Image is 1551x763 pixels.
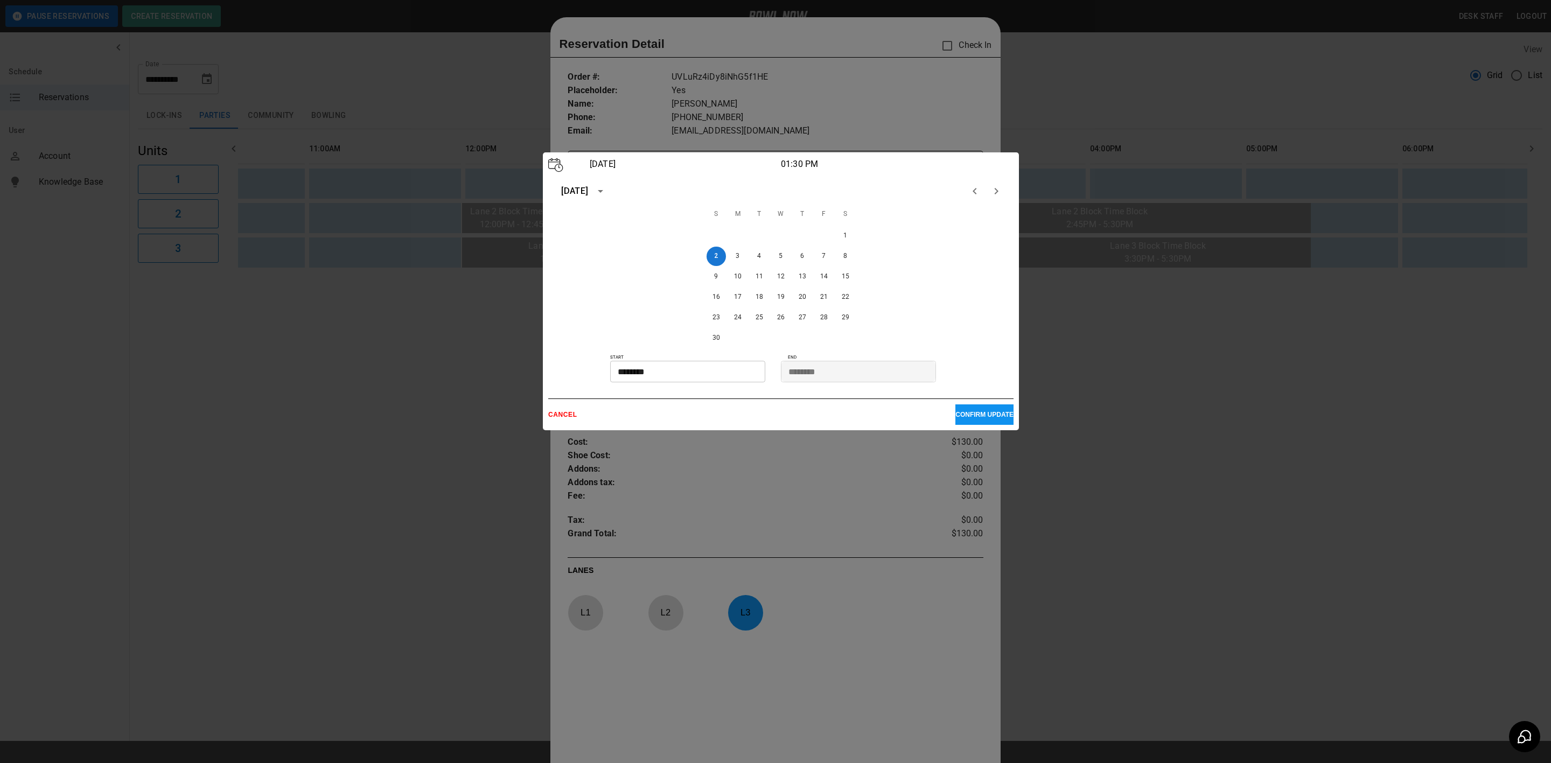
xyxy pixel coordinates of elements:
[836,308,855,327] button: 29
[610,361,758,382] input: Choose time, selected time is 1:30 PM
[750,204,769,225] span: Tuesday
[814,288,834,307] button: 21
[548,158,563,172] img: Vector
[707,308,726,327] button: 23
[548,411,955,418] p: CANCEL
[750,247,769,266] button: 4
[814,247,834,266] button: 7
[707,328,726,348] button: 30
[771,204,791,225] span: Wednesday
[707,204,726,225] span: Sunday
[793,308,812,327] button: 27
[728,288,747,307] button: 17
[750,288,769,307] button: 18
[707,267,726,286] button: 9
[728,308,747,327] button: 24
[814,267,834,286] button: 14
[793,247,812,266] button: 6
[836,267,855,286] button: 15
[955,411,1014,418] p: CONFIRM UPDATE
[771,288,791,307] button: 19
[771,308,791,327] button: 26
[771,267,791,286] button: 12
[610,354,781,361] p: START
[793,267,812,286] button: 13
[836,288,855,307] button: 22
[836,226,855,246] button: 1
[814,204,834,225] span: Friday
[814,308,834,327] button: 28
[561,185,588,198] div: [DATE]
[728,204,747,225] span: Monday
[728,247,747,266] button: 3
[781,158,975,171] p: 01:30 PM
[781,361,928,382] input: Choose time, selected time is 2:30 PM
[707,247,726,266] button: 2
[788,354,1014,361] p: END
[964,180,986,202] button: Previous month
[591,182,610,200] button: calendar view is open, switch to year view
[793,204,812,225] span: Thursday
[955,404,1014,425] button: CONFIRM UPDATE
[750,267,769,286] button: 11
[728,267,747,286] button: 10
[750,308,769,327] button: 25
[836,247,855,266] button: 8
[986,180,1007,202] button: Next month
[587,158,781,171] p: [DATE]
[771,247,791,266] button: 5
[793,288,812,307] button: 20
[836,204,855,225] span: Saturday
[707,288,726,307] button: 16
